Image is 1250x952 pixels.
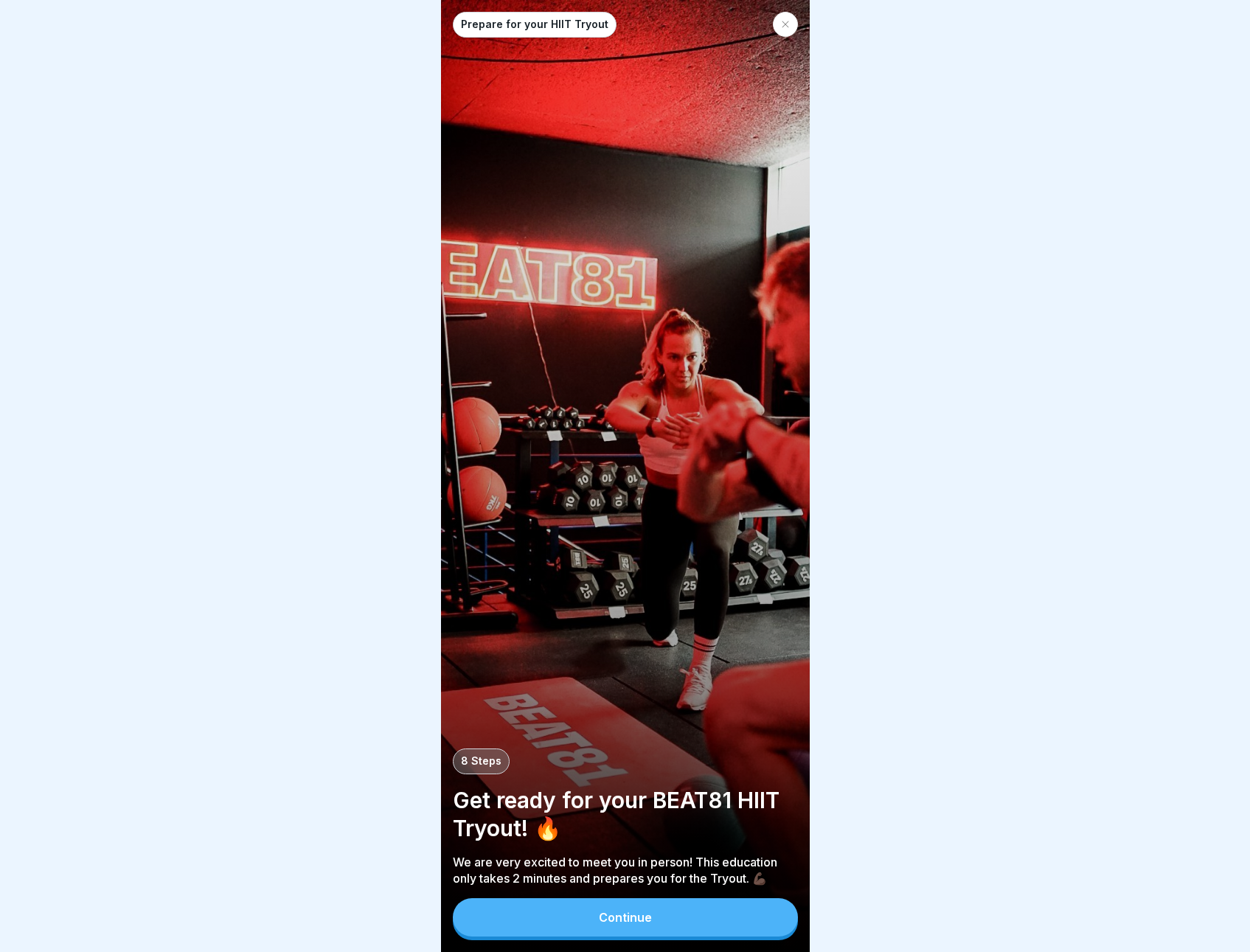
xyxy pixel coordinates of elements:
[599,911,652,924] div: Continue
[461,18,608,31] p: Prepare for your HIIT Tryout
[453,854,798,886] p: We are very excited to meet you in person! This education only takes 2 minutes and prepares you f...
[453,898,798,937] button: Continue
[453,786,798,842] p: Get ready for your BEAT81 HIIT Tryout! 🔥
[461,755,501,768] p: 8 Steps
